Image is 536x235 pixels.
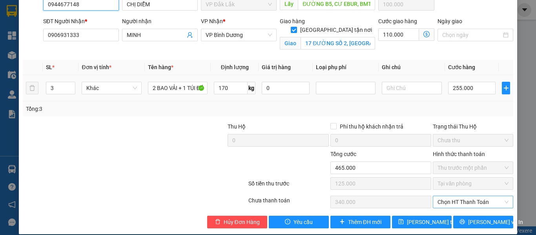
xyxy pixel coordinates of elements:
[248,180,289,187] label: Số tiền thu trước
[269,216,329,228] button: exclamation-circleYêu cầu
[392,216,452,228] button: save[PERSON_NAME] thay đổi
[378,18,417,24] label: Cước giao hàng
[86,82,137,94] span: Khác
[206,29,272,41] span: VP Bình Dương
[448,64,475,70] span: Cước hàng
[379,60,445,75] th: Ghi chú
[148,64,173,70] span: Tên hàng
[66,88,75,94] span: Decrease Value
[201,18,223,24] span: VP Nhận
[398,219,404,225] span: save
[262,64,291,70] span: Giá trị hàng
[280,37,301,50] span: Giao
[378,28,419,41] input: Cước giao hàng
[438,196,509,208] span: Chọn HT Thanh Toán
[297,26,375,34] span: [GEOGRAPHIC_DATA] tận nơi
[228,123,246,130] span: Thu Hộ
[122,17,198,26] div: Người nhận
[453,216,513,228] button: printer[PERSON_NAME] và In
[148,82,208,94] input: VD: Bàn, Ghế
[330,151,356,157] span: Tổng cước
[407,218,470,226] span: [PERSON_NAME] thay đổi
[66,82,75,88] span: Increase Value
[438,178,509,189] span: Tại văn phòng
[26,82,38,94] button: delete
[423,31,430,37] span: dollar-circle
[382,82,441,94] input: Ghi Chú
[82,64,111,70] span: Đơn vị tính
[339,219,345,225] span: plus
[187,32,193,38] span: user-add
[224,218,260,226] span: Hủy Đơn Hàng
[43,17,119,26] div: SĐT Người Nhận
[337,122,407,131] span: Phí thu hộ khách nhận trả
[433,151,485,157] label: Hình thức thanh toán
[215,219,221,225] span: delete
[348,218,381,226] span: Thêm ĐH mới
[285,219,290,225] span: exclamation-circle
[433,122,513,131] div: Trạng thái Thu Hộ
[502,82,510,94] button: plus
[248,196,330,210] div: Chưa thanh toán
[502,85,510,91] span: plus
[330,177,431,190] input: 0
[442,31,501,39] input: Ngày giao
[26,105,208,113] div: Tổng: 3
[438,18,462,24] label: Ngày giao
[330,216,390,228] button: plusThêm ĐH mới
[294,218,313,226] span: Yêu cầu
[459,219,465,225] span: printer
[438,134,509,146] span: Chưa thu
[438,162,509,174] span: Thu trước một phần
[221,64,249,70] span: Định lượng
[207,216,267,228] button: deleteHủy Đơn Hàng
[280,18,305,24] span: Giao hàng
[301,37,375,50] input: Giao tận nơi
[69,83,73,88] span: up
[313,60,379,75] th: Loại phụ phí
[248,82,255,94] span: kg
[468,218,523,226] span: [PERSON_NAME] và In
[69,89,73,94] span: down
[46,64,52,70] span: SL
